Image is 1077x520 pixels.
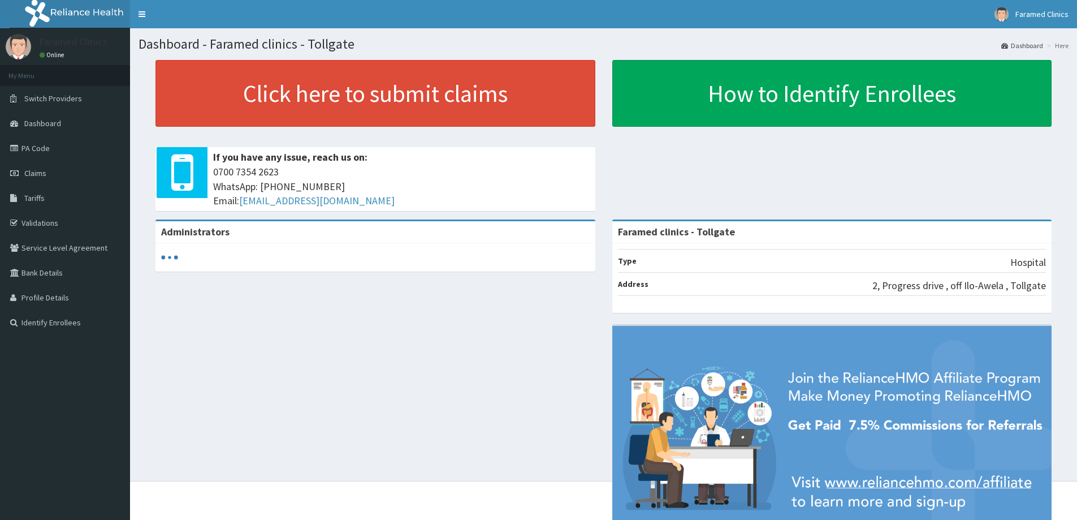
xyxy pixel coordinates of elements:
[161,225,230,238] b: Administrators
[1044,41,1069,50] li: Here
[239,194,395,207] a: [EMAIL_ADDRESS][DOMAIN_NAME]
[40,51,67,59] a: Online
[6,34,31,59] img: User Image
[612,60,1052,127] a: How to Identify Enrollees
[24,118,61,128] span: Dashboard
[618,279,648,289] b: Address
[161,249,178,266] svg: audio-loading
[994,7,1009,22] img: User Image
[1015,9,1069,19] span: Faramed Clinics
[155,60,595,127] a: Click here to submit claims
[1010,255,1046,270] p: Hospital
[213,165,590,208] span: 0700 7354 2623 WhatsApp: [PHONE_NUMBER] Email:
[1001,41,1043,50] a: Dashboard
[618,256,637,266] b: Type
[618,225,735,238] strong: Faramed clinics - Tollgate
[40,37,107,47] p: Faramed Clinics
[213,151,367,164] b: If you have any issue, reach us on:
[24,93,82,104] span: Switch Providers
[24,193,45,203] span: Tariffs
[139,37,1069,51] h1: Dashboard - Faramed clinics - Tollgate
[872,278,1046,293] p: 2, Progress drive , off Ilo-Awela , Tollgate
[24,168,46,178] span: Claims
